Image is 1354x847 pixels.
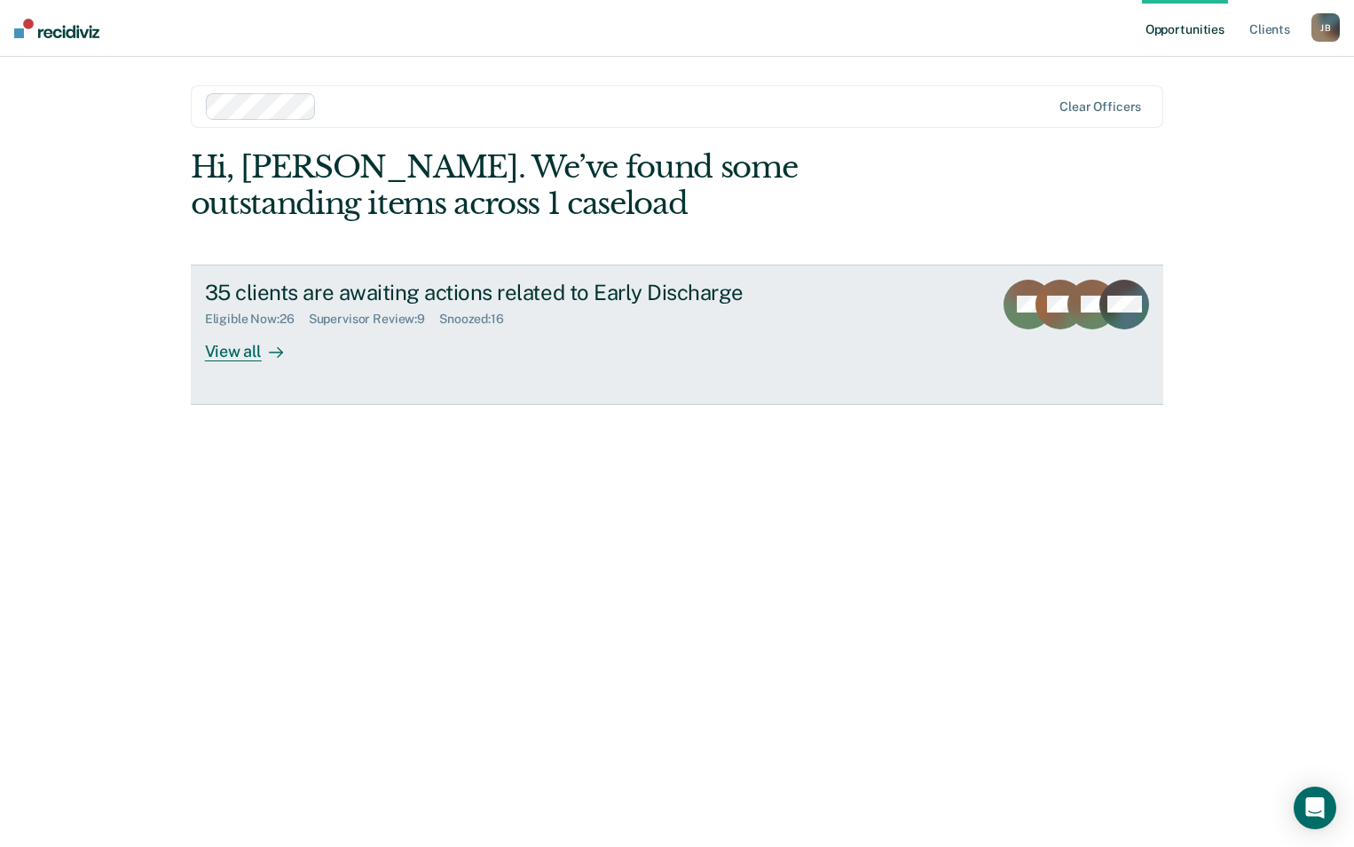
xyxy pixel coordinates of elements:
[1311,13,1340,42] div: J B
[205,280,828,305] div: 35 clients are awaiting actions related to Early Discharge
[191,265,1164,405] a: 35 clients are awaiting actions related to Early DischargeEligible Now:26Supervisor Review:9Snooz...
[205,327,304,361] div: View all
[1059,99,1141,115] div: Clear officers
[1294,787,1336,829] div: Open Intercom Messenger
[191,149,969,222] div: Hi, [PERSON_NAME]. We’ve found some outstanding items across 1 caseload
[309,312,439,327] div: Supervisor Review : 9
[14,19,99,38] img: Recidiviz
[439,312,518,327] div: Snoozed : 16
[205,312,309,327] div: Eligible Now : 26
[1311,13,1340,42] button: JB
